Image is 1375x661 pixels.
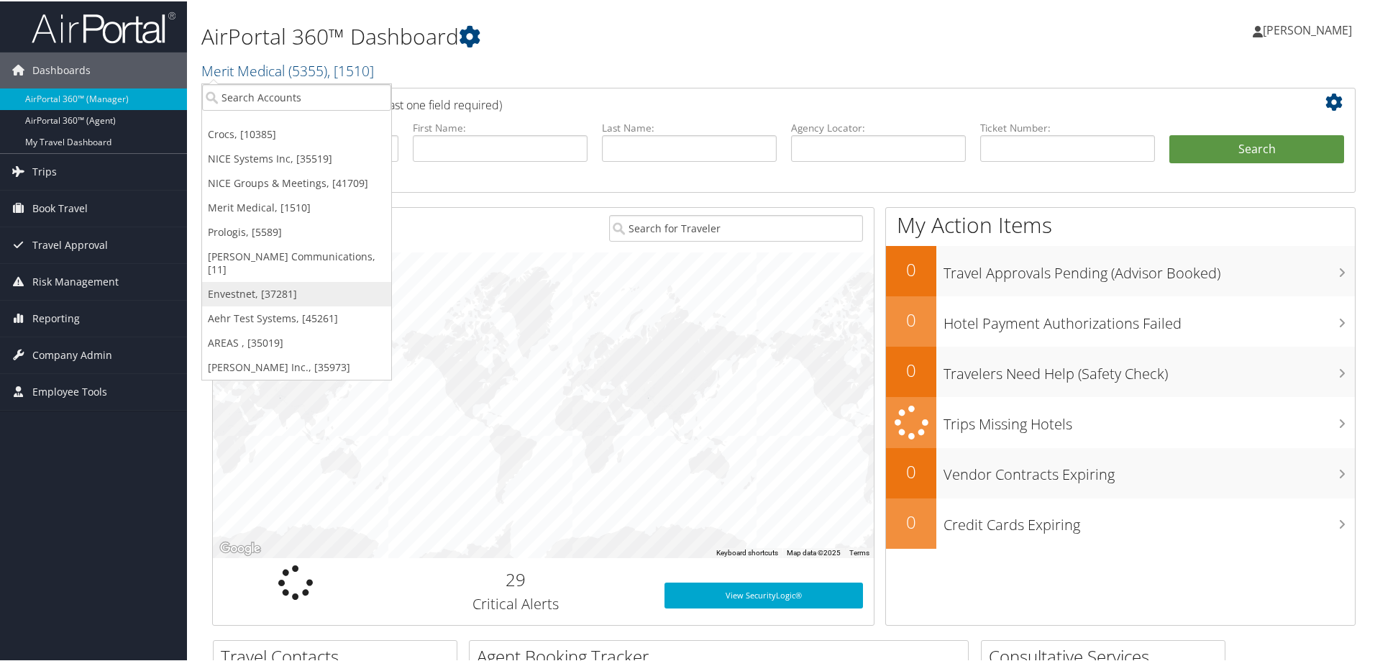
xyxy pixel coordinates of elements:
h2: 0 [886,256,936,281]
button: Keyboard shortcuts [716,547,778,557]
label: Agency Locator: [791,119,966,134]
label: Last Name: [602,119,777,134]
a: [PERSON_NAME] Communications, [11] [202,243,391,281]
a: 0Travel Approvals Pending (Advisor Booked) [886,245,1355,295]
a: 0Vendor Contracts Expiring [886,447,1355,497]
a: AREAS , [35019] [202,329,391,354]
a: 0Credit Cards Expiring [886,497,1355,547]
a: Merit Medical [201,60,374,79]
span: Map data ©2025 [787,547,841,555]
button: Search [1169,134,1344,163]
label: First Name: [413,119,588,134]
a: NICE Groups & Meetings, [41709] [202,170,391,194]
a: Trips Missing Hotels [886,396,1355,447]
label: Ticket Number: [980,119,1155,134]
a: Terms (opens in new tab) [849,547,869,555]
a: Envestnet, [37281] [202,281,391,305]
h2: 0 [886,458,936,483]
input: Search for Traveler [609,214,863,240]
span: ( 5355 ) [288,60,327,79]
span: Company Admin [32,336,112,372]
a: Aehr Test Systems, [45261] [202,305,391,329]
h3: Travelers Need Help (Safety Check) [944,355,1355,383]
span: , [ 1510 ] [327,60,374,79]
span: Reporting [32,299,80,335]
span: (at least one field required) [365,96,502,111]
a: Merit Medical, [1510] [202,194,391,219]
h3: Critical Alerts [389,593,643,613]
h3: Trips Missing Hotels [944,406,1355,433]
h2: 0 [886,509,936,533]
a: View SecurityLogic® [664,581,863,607]
h2: 0 [886,306,936,331]
h3: Hotel Payment Authorizations Failed [944,305,1355,332]
span: Employee Tools [32,373,107,409]
h2: 29 [389,566,643,591]
span: Trips [32,152,57,188]
span: [PERSON_NAME] [1263,21,1352,37]
span: Travel Approval [32,226,108,262]
a: [PERSON_NAME] Inc., [35973] [202,354,391,378]
h2: Airtinerary Lookup [224,89,1249,114]
h1: My Action Items [886,209,1355,239]
span: Book Travel [32,189,88,225]
a: 0Hotel Payment Authorizations Failed [886,295,1355,345]
h3: Travel Approvals Pending (Advisor Booked) [944,255,1355,282]
a: Open this area in Google Maps (opens a new window) [216,538,264,557]
h1: AirPortal 360™ Dashboard [201,20,978,50]
h2: 0 [886,357,936,381]
a: Prologis, [5589] [202,219,391,243]
a: [PERSON_NAME] [1253,7,1366,50]
img: airportal-logo.png [32,9,175,43]
span: Risk Management [32,263,119,298]
h3: Vendor Contracts Expiring [944,456,1355,483]
a: 0Travelers Need Help (Safety Check) [886,345,1355,396]
input: Search Accounts [202,83,391,109]
a: NICE Systems Inc, [35519] [202,145,391,170]
a: Crocs, [10385] [202,121,391,145]
span: Dashboards [32,51,91,87]
h3: Credit Cards Expiring [944,506,1355,534]
img: Google [216,538,264,557]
